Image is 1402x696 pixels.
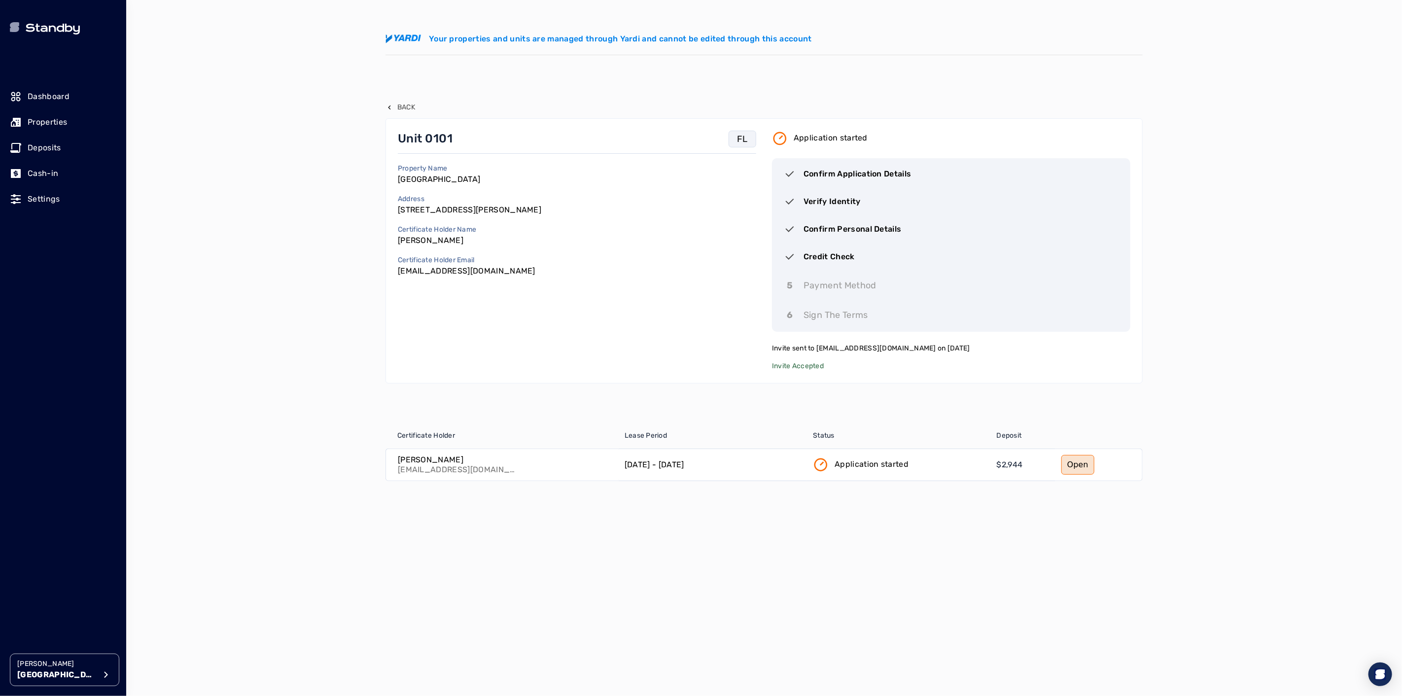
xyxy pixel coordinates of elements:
p: 6 [787,308,793,322]
p: Certificate Holder Name [398,225,476,235]
p: FL [737,132,748,146]
p: [EMAIL_ADDRESS][DOMAIN_NAME] [398,265,535,277]
p: Payment Method [804,278,876,292]
span: Status [813,431,835,441]
p: Confirm Application Details [804,168,911,180]
p: Dashboard [28,91,70,103]
p: Certificate Holder Email [398,255,535,265]
span: Deposit [997,431,1022,441]
p: Address [398,194,541,204]
p: Verify Identity [804,196,861,208]
span: Lease Period [625,431,667,441]
p: Sign The Terms [804,308,868,322]
span: Invite sent to [EMAIL_ADDRESS][DOMAIN_NAME] on [DATE] [772,344,970,352]
button: Back [386,103,415,112]
p: Credit Check [804,251,855,263]
p: Application started [835,458,909,470]
p: Invite Accepted [772,361,1130,371]
a: Cash-in [10,163,116,184]
p: Your properties and units are managed through Yardi and cannot be edited through this account [429,33,812,45]
p: $2,944 [997,459,1023,471]
p: [PERSON_NAME] [398,235,476,246]
p: Cash-in [28,168,58,179]
p: Property Name [398,164,480,174]
p: [DATE] - [DATE] [625,459,684,471]
p: [PERSON_NAME] [17,659,96,669]
p: [PERSON_NAME] [398,455,516,465]
a: Dashboard [10,86,116,107]
span: Certificate Holder [397,431,455,441]
p: 5 [787,278,793,292]
p: Unit 0101 [398,131,453,146]
div: Open Intercom Messenger [1368,662,1392,686]
a: Settings [10,188,116,210]
p: Properties [28,116,67,128]
button: [PERSON_NAME][GEOGRAPHIC_DATA] [10,654,119,686]
p: [STREET_ADDRESS][PERSON_NAME] [398,204,541,216]
p: Back [397,103,415,112]
p: Deposits [28,142,61,154]
a: Deposits [10,137,116,159]
a: Properties [10,111,116,133]
p: Application started [794,132,868,144]
p: Confirm Personal Details [804,223,902,235]
p: [GEOGRAPHIC_DATA] [17,669,96,681]
p: [GEOGRAPHIC_DATA] [398,174,480,185]
a: Open [1061,455,1094,475]
p: [EMAIL_ADDRESS][DOMAIN_NAME] [398,465,516,475]
p: Settings [28,193,60,205]
img: yardi [386,35,421,43]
